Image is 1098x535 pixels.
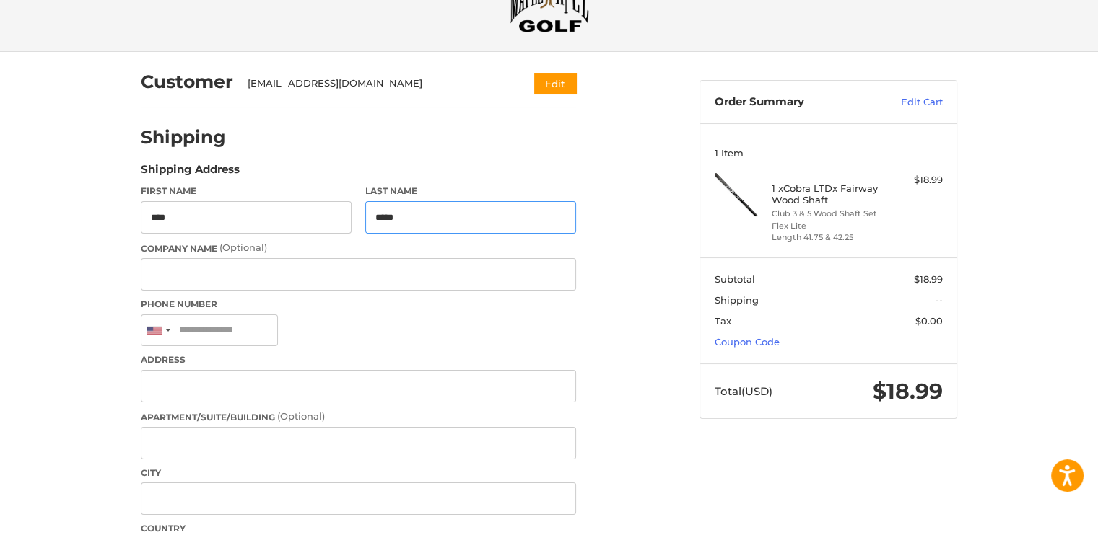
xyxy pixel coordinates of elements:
span: $18.99 [873,378,943,404]
legend: Shipping Address [141,162,240,185]
div: [EMAIL_ADDRESS][DOMAIN_NAME] [248,76,507,91]
label: First Name [141,185,352,198]
span: $0.00 [915,315,943,327]
label: Last Name [365,185,576,198]
label: City [141,467,576,479]
li: Length 41.75 & 42.25 [772,231,882,244]
label: Phone Number [141,298,576,311]
span: Subtotal [715,273,755,285]
li: Flex Lite [772,220,882,232]
h3: Order Summary [715,95,870,110]
div: United States: +1 [141,315,175,346]
h2: Customer [141,71,233,93]
h4: 1 x Cobra LTDx Fairway Wood Shaft [772,182,882,206]
li: Club 3 & 5 Wood Shaft Set [772,208,882,220]
span: $18.99 [914,273,943,285]
span: -- [936,294,943,306]
a: Edit Cart [870,95,943,110]
label: Company Name [141,241,576,255]
small: (Optional) [277,410,325,422]
label: Country [141,522,576,535]
h3: 1 Item [715,147,943,159]
small: (Optional) [219,242,267,253]
a: Coupon Code [715,336,780,348]
label: Apartment/Suite/Building [141,410,576,424]
button: Edit [534,73,576,94]
h2: Shipping [141,126,226,149]
iframe: Google Customer Reviews [979,496,1098,535]
span: Shipping [715,294,759,306]
span: Total (USD) [715,384,772,398]
label: Address [141,353,576,366]
span: Tax [715,315,731,327]
div: $18.99 [886,173,943,187]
